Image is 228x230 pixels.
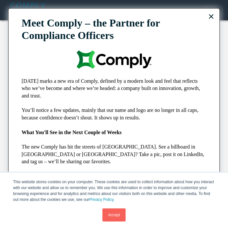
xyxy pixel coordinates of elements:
[22,107,206,121] p: You’ll notice a few updates, mainly that our name and logo are no longer in all caps, because con...
[22,78,206,99] p: [DATE] marks a new era of Comply, defined by a modern look and feel that reflects who we’ve becom...
[13,179,215,203] p: This website stores cookies on your computer. These cookies are used to collect information about...
[22,17,206,42] p: Meet Comply – the Partner for Compliance Officers
[22,130,122,135] strong: What You'll See in the Next Couple of Weeks
[89,197,114,202] a: Privacy Policy
[22,143,206,165] p: The new Comply has hit the streets of [GEOGRAPHIC_DATA]. See a billboard in [GEOGRAPHIC_DATA] or ...
[204,6,223,19] button: Toggle navigation
[10,3,47,18] img: illumis
[208,11,214,22] button: Close
[102,208,126,221] a: Accept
